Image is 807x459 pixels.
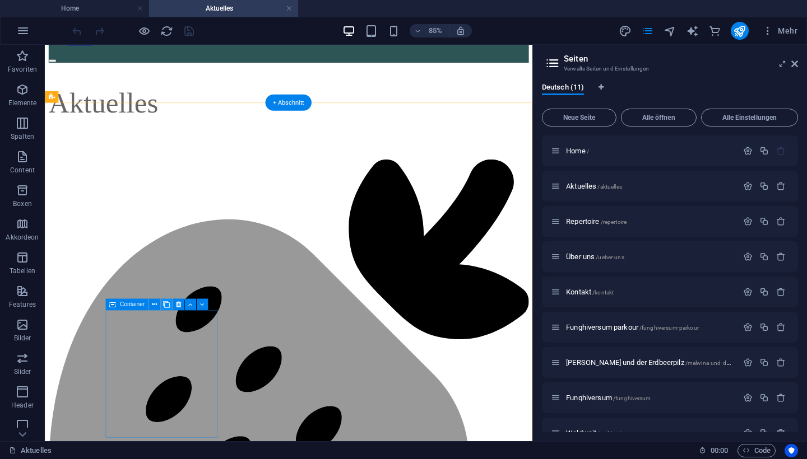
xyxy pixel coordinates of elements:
div: [PERSON_NAME] und der Erdbeerpilz/malwina-und-der-erdbeerpilz [563,359,738,366]
h2: Seiten [564,54,798,64]
span: Klick, um Seite zu öffnen [566,394,651,402]
div: Entfernen [776,287,786,297]
div: Duplizieren [759,428,769,438]
i: Commerce [708,25,721,38]
span: /kontakt [592,289,614,296]
p: Content [10,166,35,175]
div: Einstellungen [743,146,753,156]
span: /funghiversum-parkour [639,325,699,331]
button: Alle Einstellungen [701,109,798,127]
div: Duplizieren [759,217,769,226]
i: Bei Größenänderung Zoomstufe automatisch an das gewählte Gerät anpassen. [456,26,466,36]
h4: Aktuelles [149,2,298,15]
button: Code [738,444,776,457]
span: Neue Seite [547,114,611,121]
div: Entfernen [776,217,786,226]
i: Seite neu laden [160,25,173,38]
div: Einstellungen [743,428,753,438]
i: Navigator [664,25,676,38]
div: Duplizieren [759,146,769,156]
span: Klick, um Seite zu öffnen [566,323,699,331]
p: Header [11,401,34,410]
div: Einstellungen [743,217,753,226]
div: Aktuelles/aktuelles [563,182,738,190]
div: Einstellungen [743,358,753,367]
span: /aktuelles [597,184,622,190]
span: Alle öffnen [626,114,692,121]
span: /ueber-uns [596,254,624,260]
p: Favoriten [8,65,37,74]
h6: Session-Zeit [699,444,729,457]
button: pages [641,24,655,38]
span: Klick, um Seite zu öffnen [566,288,614,296]
div: Duplizieren [759,393,769,402]
div: Duplizieren [759,322,769,332]
div: Entfernen [776,393,786,402]
div: Einstellungen [743,322,753,332]
p: Spalten [11,132,34,141]
button: navigator [664,24,677,38]
div: Duplizieren [759,252,769,261]
span: Klick, um Seite zu öffnen [566,217,627,226]
button: Usercentrics [785,444,798,457]
div: Entfernen [776,252,786,261]
h3: Verwalte Seiten und Einstellungen [564,64,776,74]
div: Über uns/ueber-uns [563,253,738,260]
button: reload [160,24,173,38]
div: Waldweit/waldweit [563,429,738,437]
span: /funghiversum [613,395,651,401]
p: Akkordeon [6,233,39,242]
span: / [587,148,589,154]
p: Bilder [14,334,31,343]
span: Klick, um Seite zu öffnen [566,358,760,367]
span: Mehr [762,25,797,36]
div: Entfernen [776,428,786,438]
h6: 85% [426,24,444,38]
p: Boxen [13,199,32,208]
div: Sprachen-Tabs [542,83,798,104]
div: Repertoire/repertoire [563,218,738,225]
div: + Abschnitt [266,94,312,110]
div: Duplizieren [759,287,769,297]
span: Klick, um Seite zu öffnen [566,147,589,155]
div: Die Startseite kann nicht gelöscht werden [776,146,786,156]
span: Deutsch (11) [542,81,584,96]
i: Veröffentlichen [733,25,746,38]
button: Klicke hier, um den Vorschau-Modus zu verlassen [137,24,151,38]
div: Home/ [563,147,738,154]
i: Seiten (Strg+Alt+S) [641,25,654,38]
div: Kontakt/kontakt [563,288,738,296]
div: Duplizieren [759,181,769,191]
span: Klick, um Seite zu öffnen [566,182,622,190]
div: Duplizieren [759,358,769,367]
span: : [718,446,720,455]
button: design [619,24,632,38]
button: commerce [708,24,722,38]
span: Alle Einstellungen [706,114,793,121]
div: Entfernen [776,358,786,367]
span: Container [120,301,145,307]
div: Einstellungen [743,181,753,191]
div: Funghiversum parkour/funghiversum-parkour [563,324,738,331]
p: Features [9,300,36,309]
i: Design (Strg+Alt+Y) [619,25,632,38]
button: 85% [410,24,449,38]
div: Einstellungen [743,393,753,402]
div: Funghiversum/funghiversum [563,394,738,401]
div: Entfernen [776,322,786,332]
span: 00 00 [711,444,728,457]
p: Elemente [8,99,37,107]
button: Neue Seite [542,109,616,127]
span: /waldweit [597,430,622,437]
div: Einstellungen [743,287,753,297]
div: Entfernen [776,181,786,191]
p: Slider [14,367,31,376]
span: /malwina-und-der-erdbeerpilz [685,360,760,366]
a: Klick, um Auswahl aufzuheben. Doppelklick öffnet Seitenverwaltung [9,444,52,457]
i: AI Writer [686,25,699,38]
span: Code [743,444,771,457]
button: Alle öffnen [621,109,697,127]
span: /repertoire [601,219,627,225]
button: text_generator [686,24,699,38]
div: Einstellungen [743,252,753,261]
